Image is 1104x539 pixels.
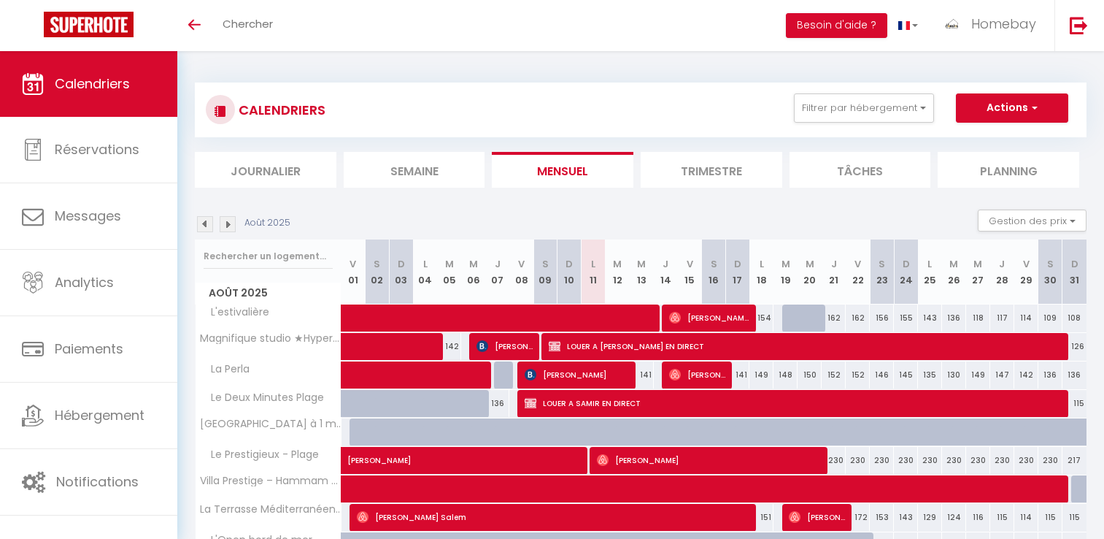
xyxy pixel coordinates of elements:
[870,305,894,332] div: 156
[198,475,344,486] span: Villa Prestige – Hammam & Piscine
[509,240,533,305] th: 08
[495,257,501,271] abbr: J
[794,93,934,123] button: Filtrer par hébergement
[1038,305,1062,332] div: 109
[949,257,958,271] abbr: M
[894,240,918,305] th: 24
[198,305,273,321] span: L'estivalière
[1038,362,1062,389] div: 136
[973,257,982,271] abbr: M
[940,13,962,35] img: ...
[654,240,678,305] th: 14
[55,340,123,358] span: Paiements
[749,504,773,531] div: 151
[389,240,413,305] th: 03
[637,257,646,271] abbr: M
[542,257,549,271] abbr: S
[1062,333,1086,360] div: 126
[198,390,328,406] span: Le Deux Minutes Plage
[903,257,910,271] abbr: D
[894,504,918,531] div: 143
[726,362,750,389] div: 141
[918,362,942,389] div: 135
[549,332,1062,360] span: LOUER A [PERSON_NAME] EN DIRECT
[641,152,782,188] li: Trimestre
[196,283,341,304] span: Août 2025
[846,240,870,305] th: 22
[711,257,717,271] abbr: S
[846,305,870,332] div: 162
[927,257,932,271] abbr: L
[56,473,139,491] span: Notifications
[198,333,344,344] span: Magnifique studio ★Hypercentre★Trains★Plages 🏖 ☀️ 🏝
[533,240,557,305] th: 09
[966,447,990,474] div: 230
[918,240,942,305] th: 25
[999,257,1005,271] abbr: J
[244,216,290,230] p: Août 2025
[1038,240,1062,305] th: 30
[822,240,846,305] th: 21
[1038,447,1062,474] div: 230
[350,257,356,271] abbr: V
[781,257,790,271] abbr: M
[204,243,333,269] input: Rechercher un logement...
[525,389,1062,417] span: LOUER A SAMIR EN DIRECT
[798,362,822,389] div: 150
[1014,240,1038,305] th: 29
[1047,257,1054,271] abbr: S
[357,503,750,531] span: [PERSON_NAME] Salem
[365,240,389,305] th: 02
[846,504,870,531] div: 172
[990,447,1014,474] div: 230
[55,273,114,291] span: Analytics
[1014,305,1038,332] div: 114
[223,16,273,31] span: Chercher
[971,15,1036,33] span: Homebay
[870,240,894,305] th: 23
[344,152,485,188] li: Semaine
[630,362,654,389] div: 141
[879,257,885,271] abbr: S
[198,418,344,429] span: [GEOGRAPHIC_DATA] à 1 minute a pied
[806,257,814,271] abbr: M
[582,240,606,305] th: 11
[55,140,139,158] span: Réservations
[44,12,134,37] img: Super Booking
[1014,504,1038,531] div: 114
[918,504,942,531] div: 129
[749,240,773,305] th: 18
[606,240,630,305] th: 12
[990,305,1014,332] div: 117
[374,257,380,271] abbr: S
[437,240,461,305] th: 05
[198,504,344,515] span: La Terrasse Méditerranéenne - Piscine
[557,240,582,305] th: 10
[565,257,573,271] abbr: D
[854,257,861,271] abbr: V
[1014,447,1038,474] div: 230
[1062,447,1086,474] div: 217
[55,74,130,93] span: Calendriers
[702,240,726,305] th: 16
[476,332,533,360] span: [PERSON_NAME]
[630,240,654,305] th: 13
[870,447,894,474] div: 230
[942,305,966,332] div: 136
[341,447,366,475] a: [PERSON_NAME]
[773,240,798,305] th: 19
[195,152,336,188] li: Journalier
[846,447,870,474] div: 230
[790,152,931,188] li: Tâches
[966,305,990,332] div: 118
[485,240,509,305] th: 07
[726,240,750,305] th: 17
[894,305,918,332] div: 155
[1070,16,1088,34] img: logout
[942,240,966,305] th: 26
[942,362,966,389] div: 130
[749,362,773,389] div: 149
[990,504,1014,531] div: 115
[942,504,966,531] div: 124
[990,240,1014,305] th: 28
